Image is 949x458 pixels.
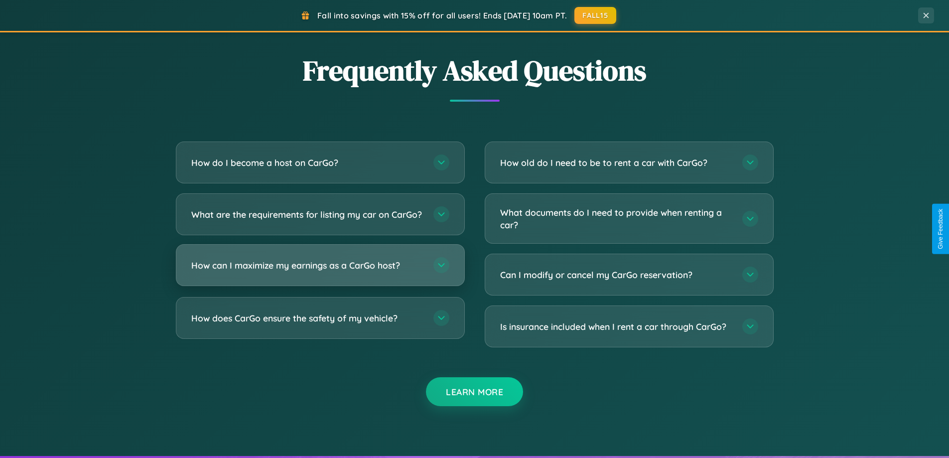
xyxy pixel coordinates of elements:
[176,51,774,90] h2: Frequently Asked Questions
[937,209,944,249] div: Give Feedback
[500,320,732,333] h3: Is insurance included when I rent a car through CarGo?
[574,7,616,24] button: FALL15
[426,377,523,406] button: Learn More
[191,259,423,272] h3: How can I maximize my earnings as a CarGo host?
[191,208,423,221] h3: What are the requirements for listing my car on CarGo?
[500,156,732,169] h3: How old do I need to be to rent a car with CarGo?
[500,269,732,281] h3: Can I modify or cancel my CarGo reservation?
[191,312,423,324] h3: How does CarGo ensure the safety of my vehicle?
[191,156,423,169] h3: How do I become a host on CarGo?
[500,206,732,231] h3: What documents do I need to provide when renting a car?
[317,10,567,20] span: Fall into savings with 15% off for all users! Ends [DATE] 10am PT.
